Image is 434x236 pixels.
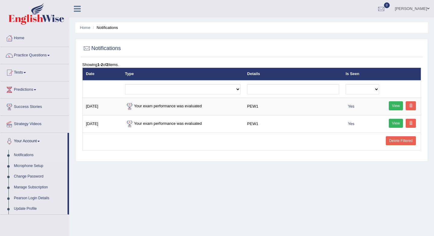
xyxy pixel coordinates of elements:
[346,71,360,76] a: Is Seen
[11,182,68,193] a: Manage Subscription
[386,136,416,145] a: Delete Filtered
[247,71,260,76] a: Details
[11,161,68,171] a: Microphone Setup
[0,133,68,148] a: Your Account
[125,71,134,76] a: Type
[11,171,68,182] a: Change Password
[0,30,69,45] a: Home
[91,25,118,30] li: Notifications
[11,193,68,204] a: Pearson Login Details
[11,203,68,214] a: Update Profile
[11,150,68,161] a: Notifications
[97,62,103,67] b: 1-2
[0,47,69,62] a: Practice Questions
[83,98,122,115] td: [DATE]
[406,119,416,128] a: Delete
[83,115,122,133] td: [DATE]
[122,98,244,115] td: Your exam performance was evaluated
[82,44,121,53] h2: Notifications
[0,99,69,114] a: Success Stories
[389,119,403,128] a: View
[106,62,108,67] b: 2
[82,62,421,68] div: Showing of items.
[80,25,90,30] a: Home
[384,2,390,8] span: 0
[122,115,244,133] td: Your exam performance was evaluated
[346,103,357,109] span: Yes
[389,101,403,110] a: View
[0,81,69,96] a: Predictions
[346,121,357,127] span: Yes
[244,98,342,115] td: PEW1
[0,64,69,79] a: Tests
[0,116,69,131] a: Strategy Videos
[86,71,94,76] a: Date
[406,101,416,110] a: Delete
[244,115,342,133] td: PEW1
